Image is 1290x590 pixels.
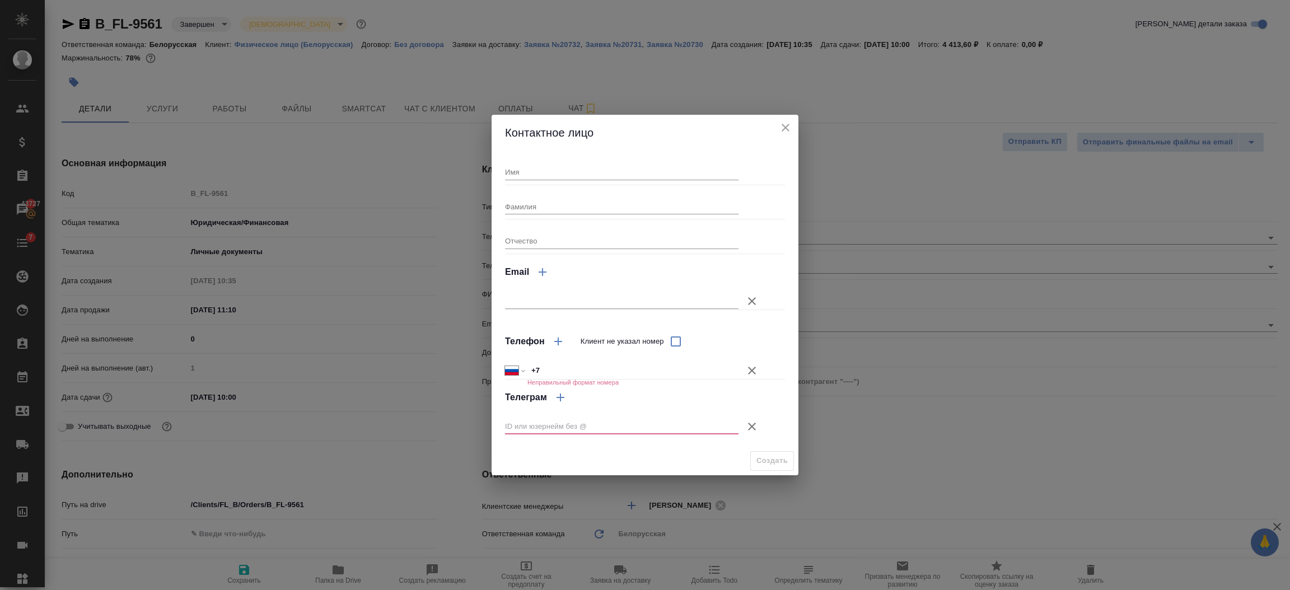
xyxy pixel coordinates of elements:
[505,265,529,279] h4: Email
[505,419,739,434] input: ID или юзернейм без @
[545,328,572,355] button: Добавить
[527,362,739,378] input: ✎ Введи что-нибудь
[527,379,619,386] h6: Неправильный формат номера
[777,119,794,136] button: close
[505,127,593,139] span: Контактное лицо
[505,391,547,404] h4: Телеграм
[529,259,556,285] button: Добавить
[547,384,574,411] button: Добавить
[505,335,545,348] h4: Телефон
[581,336,664,347] span: Клиент не указал номер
